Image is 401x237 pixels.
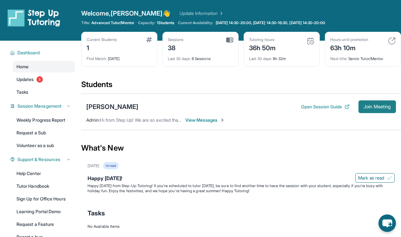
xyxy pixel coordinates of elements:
span: Next title : [330,56,347,61]
div: Students [81,79,401,93]
a: Help Center [13,168,75,179]
div: [PERSON_NAME] [86,102,138,111]
div: 1 [87,42,117,52]
span: Home [16,64,29,70]
div: What's New [81,134,401,162]
div: [DATE] [88,163,99,168]
div: 36h 50m [249,42,276,52]
a: [DATE] 14:30-20:00, [DATE] 14:30-16:30, [DATE] 14:30-20:00 [214,20,326,25]
span: Current Availability: [178,20,213,25]
img: logo [8,9,60,27]
span: [DATE] 14:30-20:00, [DATE] 14:30-16:30, [DATE] 14:30-20:00 [216,20,325,25]
span: Tasks [88,209,105,218]
span: Capacity: [138,20,155,25]
span: Updates [16,76,34,83]
img: Chevron-Right [220,118,225,123]
div: Current Students [87,37,117,42]
div: Happy [DATE]! [88,174,395,183]
span: Title: [81,20,90,25]
span: Session Management [17,103,62,109]
span: View Messages [185,117,225,123]
span: Join Meeting [364,105,391,109]
button: Join Meeting [358,100,396,113]
a: Sign Up for Office Hours [13,193,75,205]
div: Tutoring hours [249,37,276,42]
a: Tutor Handbook [13,180,75,192]
span: Last 30 days : [168,56,191,61]
img: card [146,37,152,42]
span: Support & Resources [17,156,60,163]
a: Home [13,61,75,72]
a: Request a Feature [13,219,75,230]
span: Dashboard [17,50,40,56]
a: Tasks [13,86,75,98]
img: card [226,37,233,43]
p: Happy [DATE] from Step-Up Tutoring! If you're scheduled to tutor [DATE], be sure to find another ... [88,183,395,193]
img: Chevron Right [218,10,224,17]
div: Sessions [168,37,184,42]
div: Unread [103,162,118,169]
button: Dashboard [15,50,71,56]
span: Tasks [16,89,28,95]
a: Request a Sub [13,127,75,139]
a: Updates3 [13,74,75,85]
button: Session Management [15,103,71,109]
img: card [307,37,314,45]
div: Senior Tutor/Mentor [330,52,396,61]
img: card [388,37,396,45]
div: 38 [168,42,184,52]
span: Mark as read [358,175,384,181]
div: [DATE] [87,52,152,61]
a: Volunteer as a sub [13,140,75,151]
span: 3 [36,76,43,83]
button: chat-button [378,214,396,232]
button: Support & Resources [15,156,71,163]
a: Weekly Progress Report [13,114,75,126]
span: Welcome, [PERSON_NAME] 👋 [81,9,171,18]
div: 63h 10m [330,42,368,52]
span: Admin : [86,117,100,123]
a: Update Information [180,10,224,17]
div: 8h 32m [249,52,314,61]
span: 1 Students [157,20,174,25]
span: First Match : [87,56,107,61]
button: Mark as read [355,173,395,183]
div: 8 Sessions [168,52,233,61]
a: Learning Portal Demo [13,206,75,217]
button: Open Session Guide [301,104,350,110]
img: Mark as read [387,175,392,180]
span: Advanced Tutor/Mentor [91,20,134,25]
span: Last 30 days : [249,56,272,61]
div: Hours until promotion [330,37,368,42]
div: No Available Items [88,224,395,229]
